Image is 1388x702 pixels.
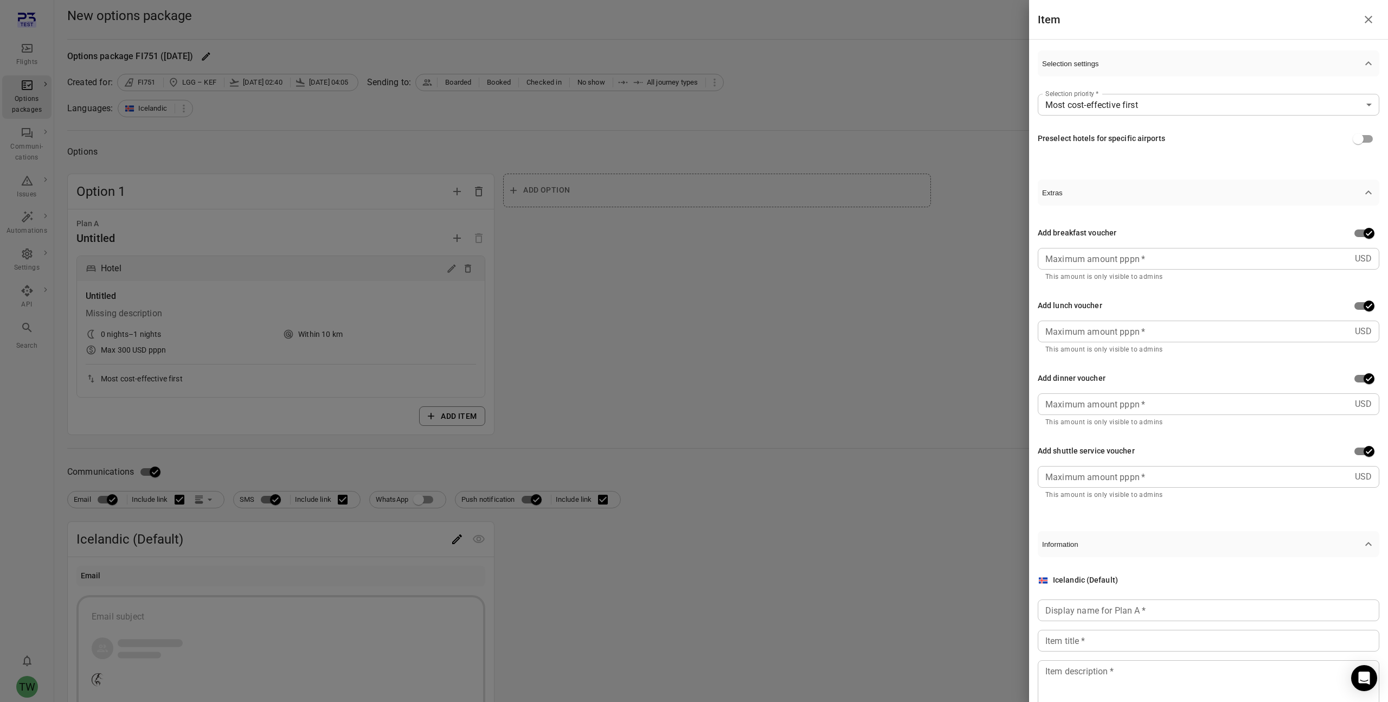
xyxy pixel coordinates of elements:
p: This amount is only visible to admins [1045,490,1372,501]
button: Extras [1038,180,1379,206]
p: This amount is only visible to admins [1045,417,1372,428]
label: Selection priority [1045,89,1098,98]
p: This amount is only visible to admins [1045,344,1372,355]
div: Icelandic (Default) [1053,575,1118,586]
button: Information [1038,531,1379,557]
button: Close drawer [1358,9,1379,30]
button: Selection settings [1038,50,1379,76]
div: Add breakfast voucher [1038,227,1116,239]
div: Preselect hotels for specific airports [1038,133,1165,145]
span: Information [1042,540,1362,548]
div: Add shuttle service voucher [1038,445,1135,457]
p: This amount is only visible to admins [1045,272,1372,283]
p: USD [1355,470,1372,483]
span: Selection settings [1042,60,1362,68]
div: Most cost-effective first [1038,94,1379,116]
p: USD [1355,398,1372,411]
div: Add dinner voucher [1038,373,1106,385]
p: USD [1355,325,1372,338]
p: USD [1355,252,1372,265]
div: Add lunch voucher [1038,300,1102,312]
div: Open Intercom Messenger [1351,665,1377,691]
span: Extras [1042,189,1362,197]
h1: Item [1038,11,1061,28]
